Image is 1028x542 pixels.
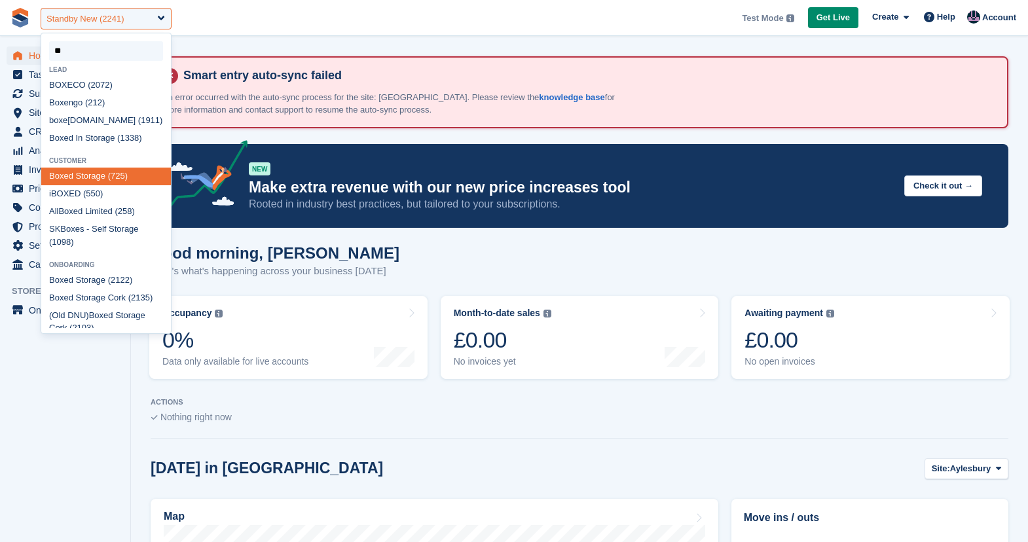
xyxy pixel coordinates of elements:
[149,296,428,379] a: Occupancy 0% Data only available for live accounts
[29,84,107,103] span: Subscriptions
[29,160,107,179] span: Invoices
[41,221,171,251] div: SK s - Self Storage (1098)
[249,162,270,175] div: NEW
[543,310,551,317] img: icon-info-grey-7440780725fd019a000dd9b08b2336e03edf1995a4989e88bcd33f0948082b44.svg
[744,327,834,353] div: £0.00
[29,198,107,217] span: Coupons
[7,179,124,198] a: menu
[29,46,107,65] span: Home
[49,275,69,285] span: Boxe
[162,91,621,117] p: An error occurred with the auto-sync process for the site: [GEOGRAPHIC_DATA]. Please review the f...
[164,511,185,522] h2: Map
[41,157,171,164] div: Customer
[7,217,124,236] a: menu
[29,179,107,198] span: Pricing
[249,178,894,197] p: Make extra revenue with our new price increases tool
[925,458,1008,480] button: Site: Aylesbury
[41,66,171,73] div: Lead
[7,103,124,122] a: menu
[454,327,551,353] div: £0.00
[7,122,124,141] a: menu
[151,460,383,477] h2: [DATE] in [GEOGRAPHIC_DATA]
[7,160,124,179] a: menu
[151,415,158,420] img: blank_slate_check_icon-ba018cac091ee9be17c0a81a6c232d5eb81de652e7a59be601be346b1b6ddf79.svg
[7,84,124,103] a: menu
[950,462,991,475] span: Aylesbury
[49,115,67,125] span: boxe
[162,308,211,319] div: Occupancy
[7,255,124,274] a: menu
[41,129,171,147] div: d In Storage (1338)
[58,206,78,216] span: Boxe
[49,171,69,181] span: Boxe
[49,133,69,143] span: Boxe
[41,111,171,129] div: [DOMAIN_NAME] (1911)
[744,308,823,319] div: Awaiting payment
[41,203,171,221] div: All d Limited (258)
[454,356,551,367] div: No invoices yet
[29,301,107,319] span: Online Store
[872,10,898,24] span: Create
[49,293,69,302] span: Boxe
[51,189,75,198] span: BOXE
[60,224,80,234] span: Boxe
[904,175,982,197] button: Check it out →
[7,65,124,84] a: menu
[29,122,107,141] span: CRM
[151,244,399,262] h1: Good morning, [PERSON_NAME]
[29,236,107,255] span: Settings
[982,11,1016,24] span: Account
[7,236,124,255] a: menu
[178,68,997,83] h4: Smart entry auto-sync failed
[41,261,171,268] div: Onboarding
[29,255,107,274] span: Capital
[41,168,171,185] div: d Storage (725)
[744,356,834,367] div: No open invoices
[7,301,124,319] a: menu
[156,140,248,215] img: price-adjustments-announcement-icon-8257ccfd72463d97f412b2fc003d46551f7dbcb40ab6d574587a9cd5c0d94...
[41,289,171,306] div: d Storage Cork (2135)
[49,80,73,90] span: BOXE
[41,306,171,337] div: (Old DNU) d Storage Cork (2103)
[808,7,858,29] a: Get Live
[826,310,834,317] img: icon-info-grey-7440780725fd019a000dd9b08b2336e03edf1995a4989e88bcd33f0948082b44.svg
[162,327,308,353] div: 0%
[7,141,124,160] a: menu
[932,462,950,475] span: Site:
[29,217,107,236] span: Protection
[215,310,223,317] img: icon-info-grey-7440780725fd019a000dd9b08b2336e03edf1995a4989e88bcd33f0948082b44.svg
[46,12,124,26] div: Standby New (2241)
[454,308,540,319] div: Month-to-date sales
[89,310,109,320] span: Boxe
[41,94,171,111] div: ngo (212)
[41,185,171,203] div: i D (550)
[744,510,996,526] h2: Move ins / outs
[10,8,30,27] img: stora-icon-8386f47178a22dfd0bd8f6a31ec36ba5ce8667c1dd55bd0f319d3a0aa187defe.svg
[41,271,171,289] div: d Storage (2122)
[29,103,107,122] span: Sites
[41,76,171,94] div: CO (2072)
[7,198,124,217] a: menu
[7,46,124,65] a: menu
[29,141,107,160] span: Analytics
[12,285,130,298] span: Storefront
[29,65,107,84] span: Tasks
[786,14,794,22] img: icon-info-grey-7440780725fd019a000dd9b08b2336e03edf1995a4989e88bcd33f0948082b44.svg
[539,92,604,102] a: knowledge base
[151,398,1008,406] p: ACTIONS
[441,296,719,379] a: Month-to-date sales £0.00 No invoices yet
[162,356,308,367] div: Data only available for live accounts
[151,264,399,279] p: Here's what's happening across your business [DATE]
[160,412,232,422] span: Nothing right now
[817,11,850,24] span: Get Live
[249,197,894,211] p: Rooted in industry best practices, but tailored to your subscriptions.
[731,296,1010,379] a: Awaiting payment £0.00 No open invoices
[742,12,783,25] span: Test Mode
[49,98,69,107] span: Boxe
[967,10,980,24] img: Oliver Bruce
[937,10,955,24] span: Help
